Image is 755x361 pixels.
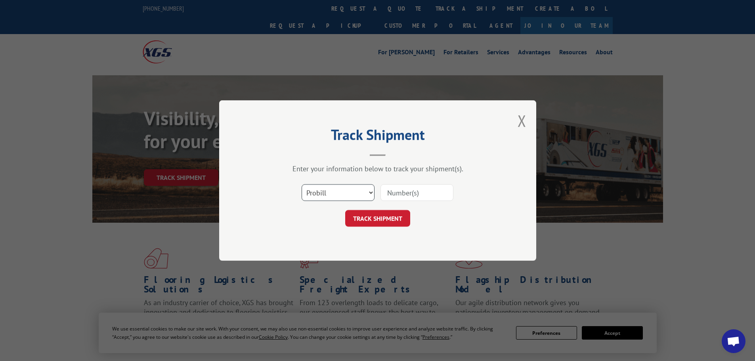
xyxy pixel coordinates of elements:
[259,164,497,173] div: Enter your information below to track your shipment(s).
[345,210,410,227] button: TRACK SHIPMENT
[518,110,526,131] button: Close modal
[722,329,745,353] div: Open chat
[259,129,497,144] h2: Track Shipment
[380,184,453,201] input: Number(s)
